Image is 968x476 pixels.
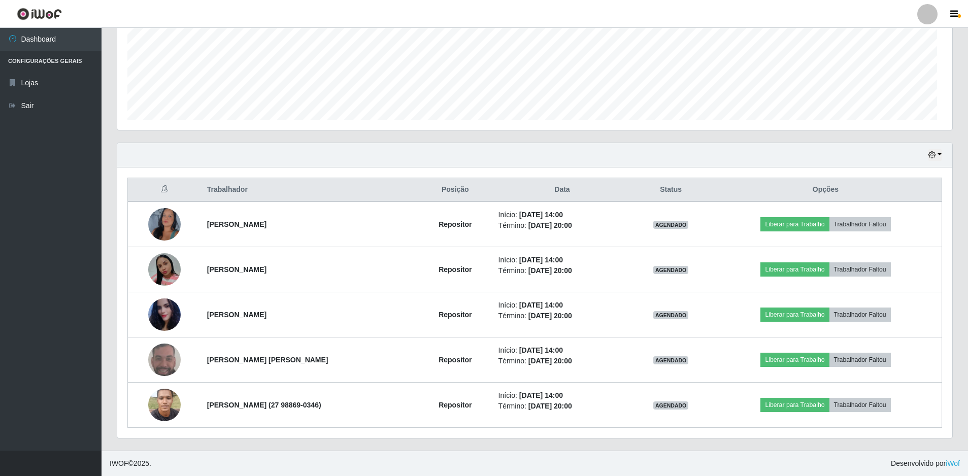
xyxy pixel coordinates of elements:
li: Início: [498,210,626,220]
span: AGENDADO [653,266,689,274]
time: [DATE] 14:00 [519,211,563,219]
strong: [PERSON_NAME] [207,265,266,274]
button: Trabalhador Faltou [829,262,891,277]
span: Desenvolvido por [891,458,960,469]
strong: Repositor [439,265,472,274]
img: 1752077085843.jpeg [148,286,181,344]
th: Trabalhador [201,178,418,202]
th: Status [632,178,710,202]
span: AGENDADO [653,401,689,410]
th: Posição [418,178,492,202]
strong: [PERSON_NAME] (27 98869-0346) [207,401,321,409]
strong: Repositor [439,356,472,364]
time: [DATE] 20:00 [528,221,572,229]
th: Opções [710,178,942,202]
li: Término: [498,265,626,276]
span: AGENDADO [653,356,689,364]
li: Início: [498,390,626,401]
strong: [PERSON_NAME] [207,311,266,319]
img: 1756127287806.jpeg [148,253,181,286]
button: Trabalhador Faltou [829,398,891,412]
strong: [PERSON_NAME] [207,220,266,228]
time: [DATE] 14:00 [519,256,563,264]
strong: [PERSON_NAME] [PERSON_NAME] [207,356,328,364]
button: Trabalhador Faltou [829,217,891,231]
button: Trabalhador Faltou [829,308,891,322]
button: Liberar para Trabalho [760,353,829,367]
span: IWOF [110,459,128,467]
time: [DATE] 14:00 [519,301,563,309]
strong: Repositor [439,401,472,409]
time: [DATE] 20:00 [528,266,572,275]
button: Liberar para Trabalho [760,398,829,412]
li: Início: [498,345,626,356]
button: Trabalhador Faltou [829,353,891,367]
strong: Repositor [439,220,472,228]
span: AGENDADO [653,311,689,319]
button: Liberar para Trabalho [760,217,829,231]
li: Término: [498,356,626,366]
time: [DATE] 14:00 [519,391,563,399]
span: AGENDADO [653,221,689,229]
time: [DATE] 20:00 [528,312,572,320]
li: Início: [498,255,626,265]
a: iWof [946,459,960,467]
time: [DATE] 14:00 [519,346,563,354]
img: 1756062296838.jpeg [148,344,181,376]
img: 1758729562518.jpeg [148,376,181,434]
li: Término: [498,401,626,412]
button: Liberar para Trabalho [760,262,829,277]
li: Início: [498,300,626,311]
time: [DATE] 20:00 [528,357,572,365]
img: CoreUI Logo [17,8,62,20]
li: Término: [498,311,626,321]
img: 1742598450745.jpeg [148,189,181,260]
strong: Repositor [439,311,472,319]
span: © 2025 . [110,458,151,469]
th: Data [492,178,632,202]
li: Término: [498,220,626,231]
time: [DATE] 20:00 [528,402,572,410]
button: Liberar para Trabalho [760,308,829,322]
